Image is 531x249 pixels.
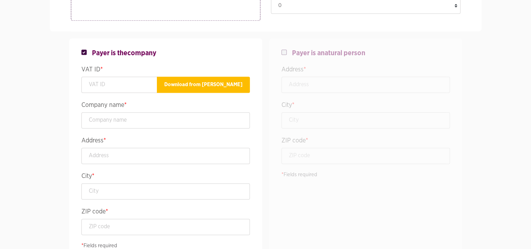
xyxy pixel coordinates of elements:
legend: ZIP code [281,135,450,148]
input: ZIP code [81,219,250,235]
legend: City [81,171,250,183]
input: Company name [81,112,250,128]
input: VAT ID [81,77,157,93]
span: natural person [321,50,365,57]
button: Download from [PERSON_NAME] [157,77,250,93]
legend: VAT ID [81,64,250,77]
legend: Address [281,64,450,77]
legend: ZIP code [81,206,250,219]
span: Payer is a [292,49,365,57]
input: ZIP code [281,148,450,164]
input: City [281,112,450,128]
p: Fields required [281,171,450,179]
span: Payer is the [92,49,157,57]
span: company [127,50,157,57]
legend: Address [81,135,250,148]
legend: City [281,100,450,112]
input: Address [281,77,450,93]
input: City [81,183,250,199]
legend: Company name [81,100,250,112]
input: Address [81,148,250,164]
